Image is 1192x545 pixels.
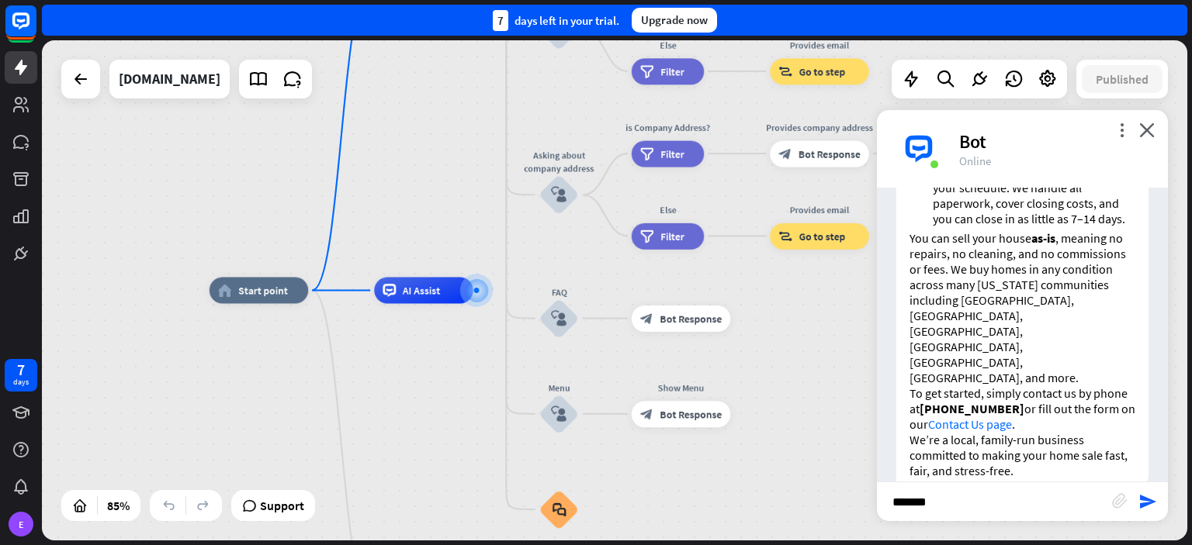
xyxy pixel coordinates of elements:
[933,164,1135,226] li: on your schedule. We handle all paperwork, cover closing costs, and you can close in as little as...
[761,121,879,134] div: Provides company address
[1139,122,1155,137] i: close
[218,284,232,297] i: home_2
[660,407,722,420] span: Bot Response
[5,359,37,392] a: 7 days
[1114,122,1129,137] i: more_vert
[660,229,684,243] span: Filter
[622,121,714,134] div: is Company Address?
[1112,493,1128,509] i: block_attachment
[778,64,792,78] i: block_goto
[778,229,792,243] i: block_goto
[102,493,134,518] div: 85%
[622,38,714,51] div: Else
[640,147,654,160] i: filter
[1031,230,1055,246] strong: as-is
[238,284,288,297] span: Start point
[640,312,653,325] i: block_bot_response
[493,10,508,31] div: 7
[959,129,1149,153] div: Bot
[640,64,654,78] i: filter
[799,147,861,160] span: Bot Response
[1138,492,1157,511] i: send
[799,64,846,78] span: Go to step
[660,64,684,78] span: Filter
[761,38,879,51] div: Provides email
[12,6,59,53] button: Open LiveChat chat widget
[519,381,598,394] div: Menu
[640,407,653,420] i: block_bot_response
[928,416,1012,432] a: Contact Us page
[640,229,654,243] i: filter
[799,229,846,243] span: Go to step
[13,377,29,388] div: days
[493,10,619,31] div: days left in your trial.
[260,493,304,518] span: Support
[551,406,567,422] i: block_user_input
[660,147,684,160] span: Filter
[119,60,220,98] div: jchpropertiesil.com
[622,203,714,216] div: Else
[551,310,567,326] i: block_user_input
[910,432,1135,478] p: We’re a local, family-run business committed to making your home sale fast, fair, and stress-free.
[17,363,25,377] div: 7
[552,502,566,517] i: block_faq
[622,381,740,394] div: Show Menu
[551,187,567,202] i: block_user_input
[778,147,792,160] i: block_bot_response
[920,401,1024,416] strong: [PHONE_NUMBER]
[1082,65,1163,93] button: Published
[959,153,1149,168] div: Online
[9,512,33,536] div: E
[632,8,717,33] div: Upgrade now
[910,385,1135,432] p: To get started, simply contact us by phone at or fill out the form on our .
[519,149,598,175] div: Asking about company address
[519,285,598,298] div: FAQ
[660,312,722,325] span: Bot Response
[910,230,1135,385] p: You can sell your house , meaning no repairs, no cleaning, and no commissions or fees. We buy hom...
[403,284,440,297] span: AI Assist
[761,203,879,216] div: Provides email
